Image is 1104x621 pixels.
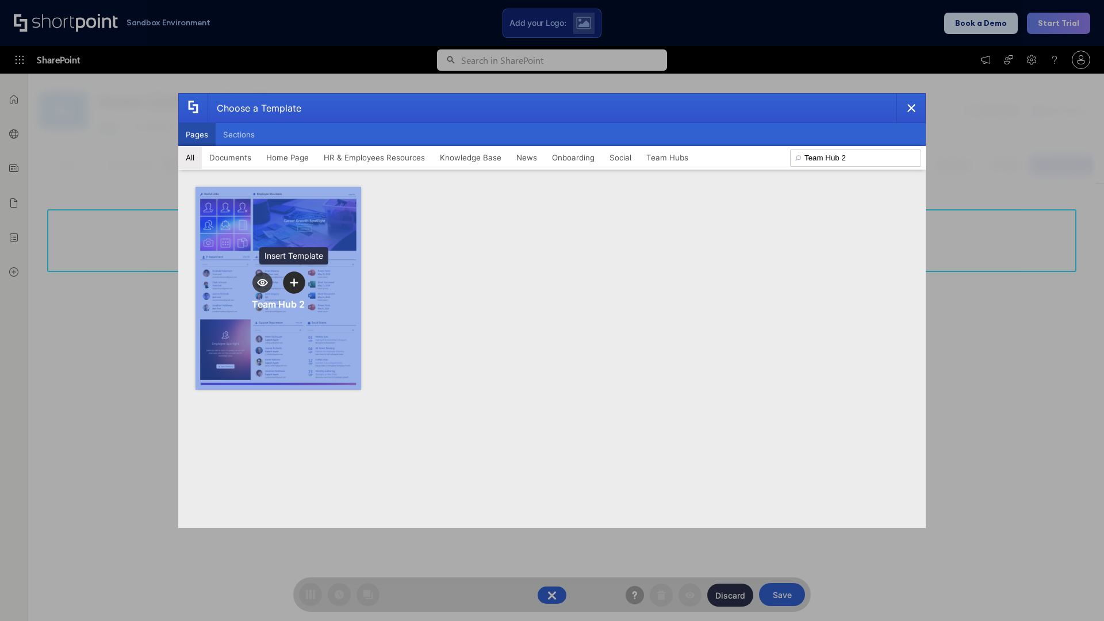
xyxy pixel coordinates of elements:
div: Choose a Template [208,94,301,122]
button: News [509,146,545,169]
button: Onboarding [545,146,602,169]
button: Social [602,146,639,169]
button: Pages [178,123,216,146]
div: Team Hub 2 [252,298,305,310]
div: template selector [178,93,926,528]
button: HR & Employees Resources [316,146,432,169]
button: All [178,146,202,169]
button: Home Page [259,146,316,169]
input: Search [790,149,921,167]
button: Team Hubs [639,146,696,169]
button: Knowledge Base [432,146,509,169]
button: Documents [202,146,259,169]
button: Sections [216,123,262,146]
iframe: Chat Widget [1046,566,1104,621]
